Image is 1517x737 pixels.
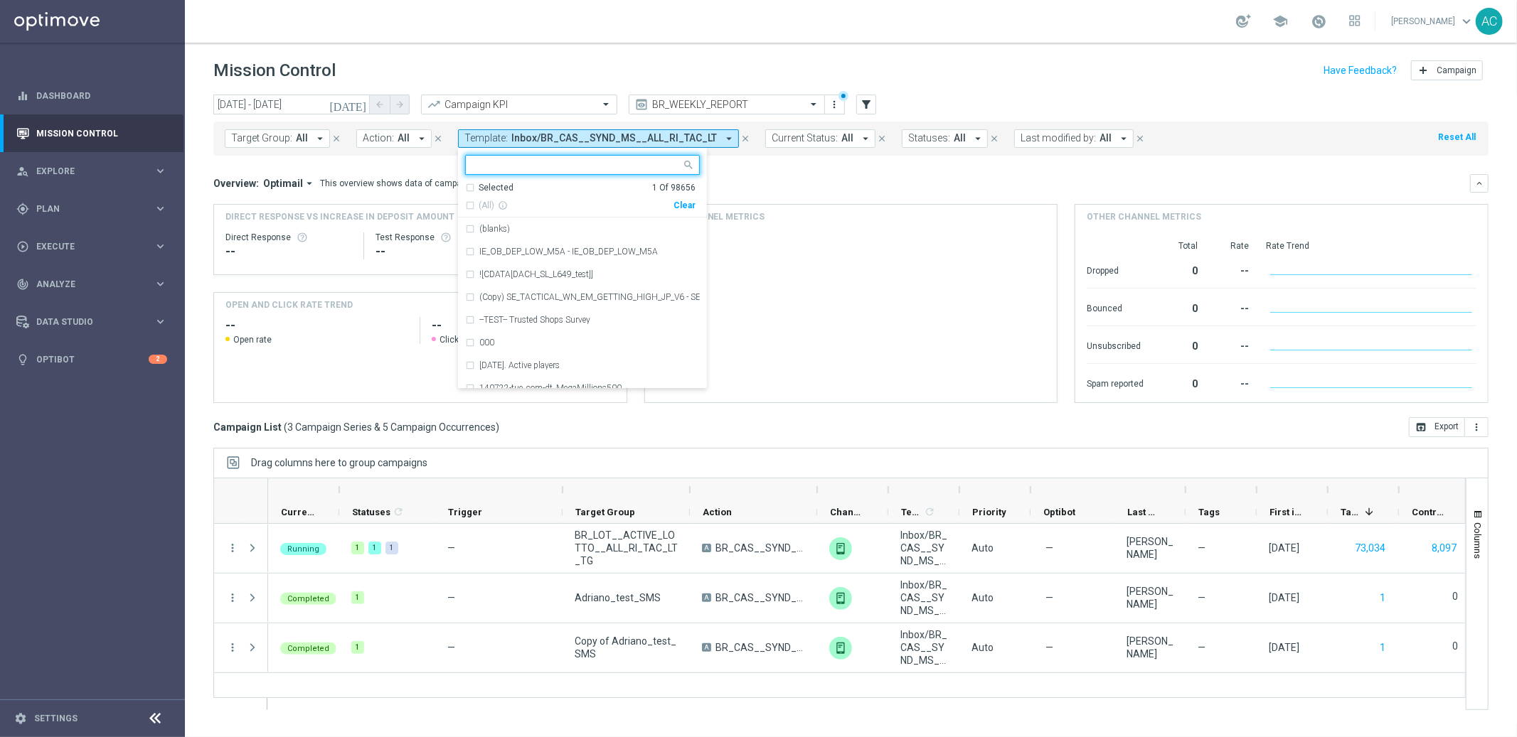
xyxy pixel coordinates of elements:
a: Mission Control [36,114,167,152]
i: arrow_drop_down [415,132,428,145]
i: more_vert [226,641,239,654]
div: 0 [1161,333,1198,356]
button: Current Status: All arrow_drop_down [765,129,875,148]
i: refresh [393,506,404,517]
input: Select date range [213,95,370,114]
div: Rate Trend [1266,240,1476,252]
i: equalizer [16,90,29,102]
h4: OPEN AND CLICK RATE TREND [225,298,353,311]
div: 1 [351,542,364,554]
div: 1 [385,542,398,554]
a: Settings [34,714,78,723]
div: Explore [16,165,154,178]
span: Running [287,544,319,554]
button: [DATE] [327,95,370,116]
span: Auto [972,542,994,554]
div: Analyze [16,278,154,291]
i: arrow_drop_down [303,177,316,190]
div: Press SPACE to select this row. [214,574,268,623]
i: close [331,134,341,144]
span: Statuses [352,507,390,517]
button: add Campaign [1411,60,1483,80]
i: more_vert [226,542,239,554]
button: close [988,131,1001,146]
h2: -- [225,317,408,334]
img: Embedded Messaging [829,637,852,660]
ng-select: Campaign KPI [421,95,617,114]
multiple-options-button: Export to CSV [1409,421,1489,432]
span: Auto [972,642,994,653]
span: BR_CAS__SYND_MS__ALL_RI_TAC_LT [715,542,805,554]
span: Columns [1472,522,1484,559]
div: Direct Response [225,232,352,243]
button: more_vert [226,591,239,604]
span: Campaign [1437,65,1476,75]
button: arrow_back [370,95,390,114]
span: Current Status [281,507,315,517]
ng-select: BR_WEEKLY_REPORT [629,95,825,114]
span: Inbox/BR_CAS__SYND_MS__ALL_RI_TAC_LT [900,529,947,567]
button: close [432,131,445,146]
button: 8,097 [1430,539,1458,557]
span: Data Studio [36,318,154,326]
span: Targeted Customers [1341,507,1359,517]
i: settings [14,712,27,725]
button: lightbulb Optibot 2 [16,354,168,365]
input: Have Feedback? [1324,65,1397,75]
span: Inbox/BR_CAS__SYND_MS__ALL_RI_TAC_LT [900,579,947,617]
div: Press SPACE to select this row. [214,524,268,574]
i: more_vert [829,99,841,110]
button: close [875,131,888,146]
div: Mission Control [16,128,168,139]
ng-select: Inbox/BR_CAS__SYND_MS__ALL_RI_TAC_LT [458,155,707,389]
div: Rate [1215,240,1249,252]
div: 1 Of 98656 [652,182,696,194]
span: A [702,593,711,602]
button: open_in_browser Export [1409,417,1465,437]
i: close [740,134,750,144]
div: There are unsaved changes [839,91,848,101]
div: 09 Sep 2025, Tuesday [1269,641,1299,654]
div: Test Response [376,232,496,243]
span: Plan [36,205,154,213]
span: Completed [287,644,329,653]
span: Calculate column [922,504,935,520]
div: gps_fixed Plan keyboard_arrow_right [16,203,168,215]
div: Data Studio [16,316,154,328]
span: — [447,592,455,603]
span: Action [703,507,732,517]
i: close [877,134,887,144]
label: 0 [1452,640,1458,652]
span: All [954,132,966,144]
button: close [330,131,343,146]
div: Dropped [1087,258,1144,281]
button: play_circle_outline Execute keyboard_arrow_right [16,241,168,252]
div: Dashboard [16,77,167,114]
h4: Other channel metrics [1087,210,1201,223]
span: Click rate [440,334,477,345]
div: Selected [479,182,513,194]
span: 3 Campaign Series & 5 Campaign Occurrences [287,421,496,434]
div: 1 [368,542,381,554]
span: Optibot [1043,507,1075,517]
div: 09 Sep 2025, Tuesday [1269,591,1299,604]
span: All [296,132,308,144]
span: Target Group: [231,132,292,144]
label: --TEST-- Trusted Shops Survey [479,316,590,324]
span: Analyze [36,280,154,289]
div: -- [225,243,352,260]
span: Explore [36,167,154,176]
button: person_search Explore keyboard_arrow_right [16,166,168,177]
span: Inbox/BR_CAS__SYND_MS__ALL_RI_TAC_LT [900,628,947,667]
label: (blanks) [479,225,510,233]
i: play_circle_outline [16,240,29,253]
span: Optimail [263,177,303,190]
div: ![CDATA[DACH_SL_L649_test]] [465,263,700,286]
a: Dashboard [36,77,167,114]
button: equalizer Dashboard [16,90,168,102]
colored-tag: Completed [280,591,336,605]
button: more_vert [1465,417,1489,437]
